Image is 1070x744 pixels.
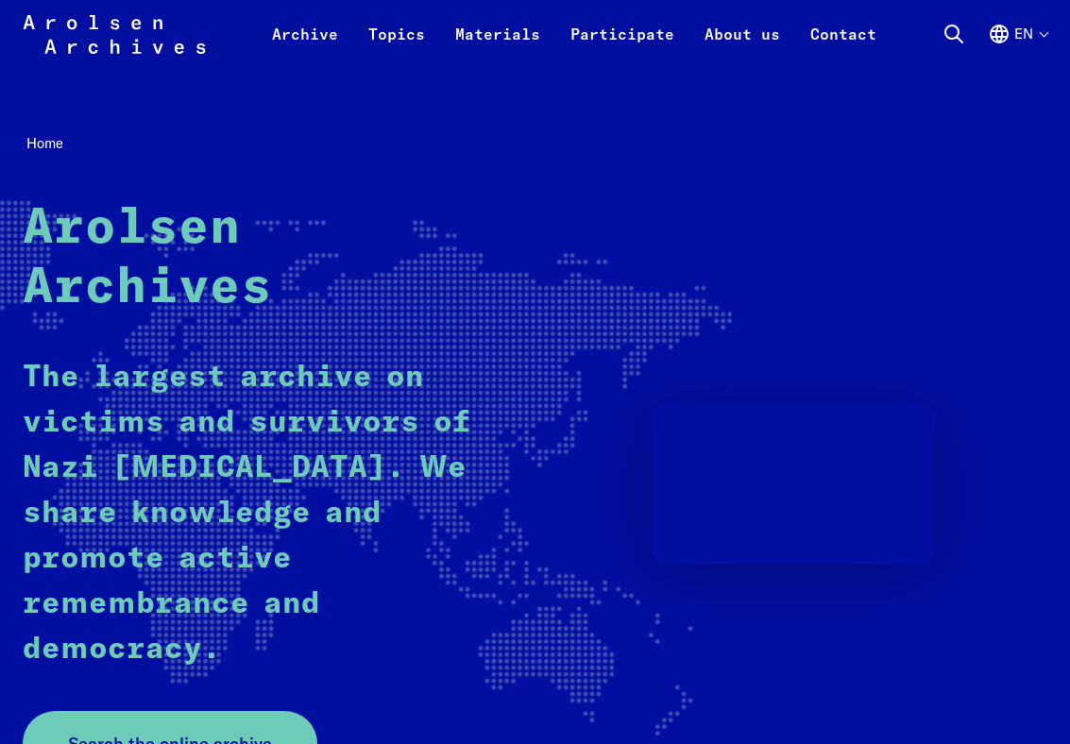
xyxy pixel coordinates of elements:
[440,23,555,68] a: Materials
[795,23,892,68] a: Contact
[257,11,892,57] nav: Primary
[23,356,502,673] p: The largest archive on victims and survivors of Nazi [MEDICAL_DATA]. We share knowledge and promo...
[26,134,63,152] span: Home
[689,23,795,68] a: About us
[23,129,1047,158] nav: Breadcrumb
[23,204,272,313] strong: Arolsen Archives
[988,23,1047,68] button: English, language selection
[353,23,440,68] a: Topics
[555,23,689,68] a: Participate
[257,23,353,68] a: Archive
